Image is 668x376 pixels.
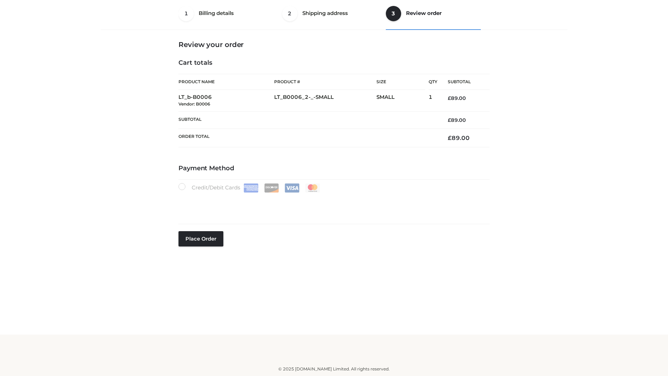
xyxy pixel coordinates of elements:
span: £ [448,117,451,123]
th: Order Total [178,129,437,147]
button: Place order [178,231,223,246]
bdi: 89.00 [448,134,470,141]
span: £ [448,134,452,141]
th: Size [376,74,425,90]
h4: Payment Method [178,165,490,172]
bdi: 89.00 [448,117,466,123]
div: © 2025 [DOMAIN_NAME] Limited. All rights reserved. [103,366,565,373]
img: Amex [244,183,259,193]
th: Qty [429,74,437,90]
td: LT_b-B0006 [178,90,274,112]
img: Mastercard [305,183,320,193]
td: LT_B0006_2-_-SMALL [274,90,376,112]
bdi: 89.00 [448,95,466,101]
td: 1 [429,90,437,112]
h3: Review your order [178,40,490,49]
th: Subtotal [178,111,437,128]
label: Credit/Debit Cards [178,183,321,193]
th: Subtotal [437,74,490,90]
span: £ [448,95,451,101]
th: Product # [274,74,376,90]
iframe: Secure payment input frame [177,191,488,217]
h4: Cart totals [178,59,490,67]
th: Product Name [178,74,274,90]
img: Discover [264,183,279,193]
td: SMALL [376,90,429,112]
img: Visa [285,183,300,193]
small: Vendor: B0006 [178,101,210,107]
